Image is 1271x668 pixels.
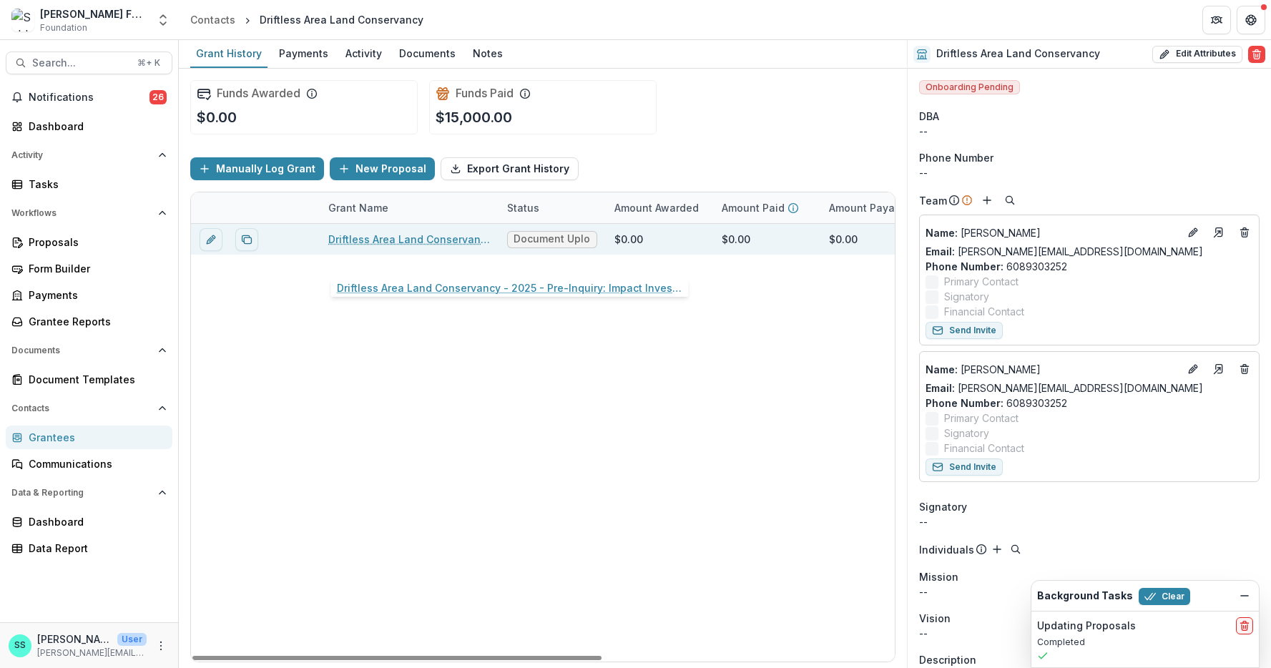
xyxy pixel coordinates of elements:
[919,165,1260,180] div: --
[722,200,785,215] p: Amount Paid
[499,200,548,215] div: Status
[29,261,161,276] div: Form Builder
[320,192,499,223] div: Grant Name
[1139,588,1190,605] button: Clear
[29,119,161,134] div: Dashboard
[29,288,161,303] div: Payments
[11,345,152,355] span: Documents
[6,172,172,196] a: Tasks
[11,488,152,498] span: Data & Reporting
[40,6,147,21] div: [PERSON_NAME] Family Foundation
[37,632,112,647] p: [PERSON_NAME]
[330,157,435,180] button: New Proposal
[1184,360,1202,378] button: Edit
[926,396,1253,411] p: 6089303252
[6,283,172,307] a: Payments
[820,192,928,223] div: Amount Payable
[320,200,397,215] div: Grant Name
[919,124,1260,139] div: --
[235,228,258,251] button: Duplicate proposal
[436,107,512,128] p: $15,000.00
[919,193,947,208] p: Team
[467,43,509,64] div: Notes
[926,363,958,375] span: Name :
[6,481,172,504] button: Open Data & Reporting
[6,510,172,534] a: Dashboard
[190,40,268,68] a: Grant History
[6,397,172,420] button: Open Contacts
[919,626,1260,641] p: --
[926,382,955,394] span: Email:
[988,541,1006,558] button: Add
[713,192,820,223] div: Amount Paid
[29,430,161,445] div: Grantees
[40,21,87,34] span: Foundation
[926,227,958,239] span: Name :
[606,192,713,223] div: Amount Awarded
[919,499,967,514] span: Signatory
[829,200,911,215] p: Amount Payable
[926,397,1003,409] span: Phone Number :
[1237,6,1265,34] button: Get Help
[926,458,1003,476] button: Send Invite
[514,233,591,245] span: Document Upload
[185,9,241,30] a: Contacts
[1037,620,1136,632] h2: Updating Proposals
[185,9,429,30] nav: breadcrumb
[944,411,1019,426] span: Primary Contact
[217,87,300,100] h2: Funds Awarded
[29,456,161,471] div: Communications
[260,12,423,27] div: Driftless Area Land Conservancy
[29,92,149,104] span: Notifications
[153,6,173,34] button: Open entity switcher
[919,80,1020,94] span: Onboarding Pending
[926,362,1179,377] a: Name: [PERSON_NAME]
[919,150,993,165] span: Phone Number
[29,177,161,192] div: Tasks
[273,40,334,68] a: Payments
[919,569,958,584] span: Mission
[190,43,268,64] div: Grant History
[1248,46,1265,63] button: Delete
[190,157,324,180] button: Manually Log Grant
[11,150,152,160] span: Activity
[1184,224,1202,241] button: Edit
[919,514,1260,529] div: --
[340,43,388,64] div: Activity
[14,641,26,650] div: Stephanie Schlecht
[944,441,1024,456] span: Financial Contact
[6,257,172,280] a: Form Builder
[6,230,172,254] a: Proposals
[6,144,172,167] button: Open Activity
[919,611,951,626] span: Vision
[11,208,152,218] span: Workflows
[1236,617,1253,634] button: delete
[1236,224,1253,241] button: Deletes
[919,652,976,667] span: Description
[328,232,490,247] a: Driftless Area Land Conservancy - 2025 - Pre-Inquiry: Impact Investing
[393,43,461,64] div: Documents
[6,202,172,225] button: Open Workflows
[926,225,1179,240] p: [PERSON_NAME]
[6,310,172,333] a: Grantee Reports
[606,200,707,215] div: Amount Awarded
[944,289,989,304] span: Signatory
[1037,590,1133,602] h2: Background Tasks
[117,633,147,646] p: User
[926,380,1203,396] a: Email: [PERSON_NAME][EMAIL_ADDRESS][DOMAIN_NAME]
[919,542,974,557] p: Individuals
[926,322,1003,339] button: Send Invite
[29,541,161,556] div: Data Report
[919,109,939,124] span: DBA
[919,584,1260,599] p: --
[456,87,514,100] h2: Funds Paid
[978,192,996,209] button: Add
[6,114,172,138] a: Dashboard
[11,9,34,31] img: Schlecht Family Foundation
[11,403,152,413] span: Contacts
[926,244,1203,259] a: Email: [PERSON_NAME][EMAIL_ADDRESS][DOMAIN_NAME]
[29,314,161,329] div: Grantee Reports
